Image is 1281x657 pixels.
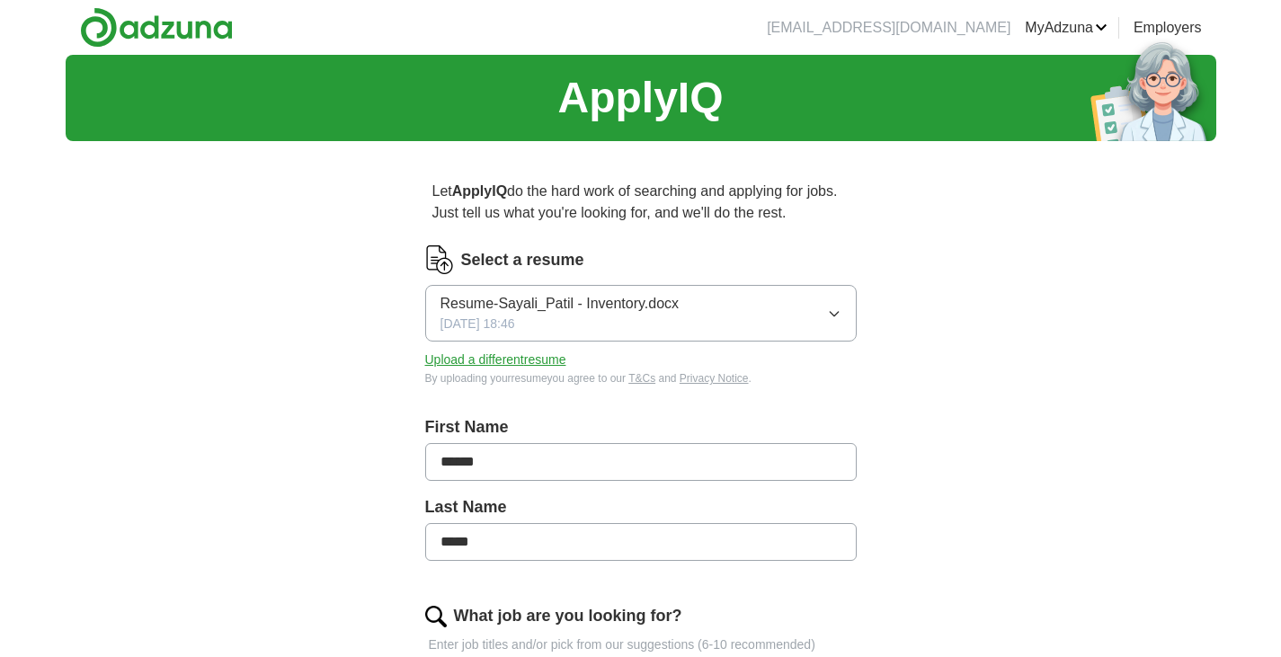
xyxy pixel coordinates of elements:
a: Employers [1134,17,1202,39]
label: First Name [425,415,857,439]
a: MyAdzuna [1025,17,1108,39]
span: [DATE] 18:46 [440,315,515,333]
label: Select a resume [461,248,584,272]
h1: ApplyIQ [557,66,723,130]
a: Privacy Notice [680,372,749,385]
span: Resume-Sayali_Patil - Inventory.docx [440,293,680,315]
a: T&Cs [628,372,655,385]
strong: ApplyIQ [452,183,507,199]
label: Last Name [425,495,857,519]
label: What job are you looking for? [454,604,682,628]
img: Adzuna logo [80,7,233,48]
button: Upload a differentresume [425,351,566,369]
img: search.png [425,606,447,627]
img: CV Icon [425,245,454,274]
p: Let do the hard work of searching and applying for jobs. Just tell us what you're looking for, an... [425,173,857,231]
li: [EMAIL_ADDRESS][DOMAIN_NAME] [767,17,1010,39]
div: By uploading your resume you agree to our and . [425,370,857,386]
button: Resume-Sayali_Patil - Inventory.docx[DATE] 18:46 [425,285,857,342]
p: Enter job titles and/or pick from our suggestions (6-10 recommended) [425,635,857,654]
